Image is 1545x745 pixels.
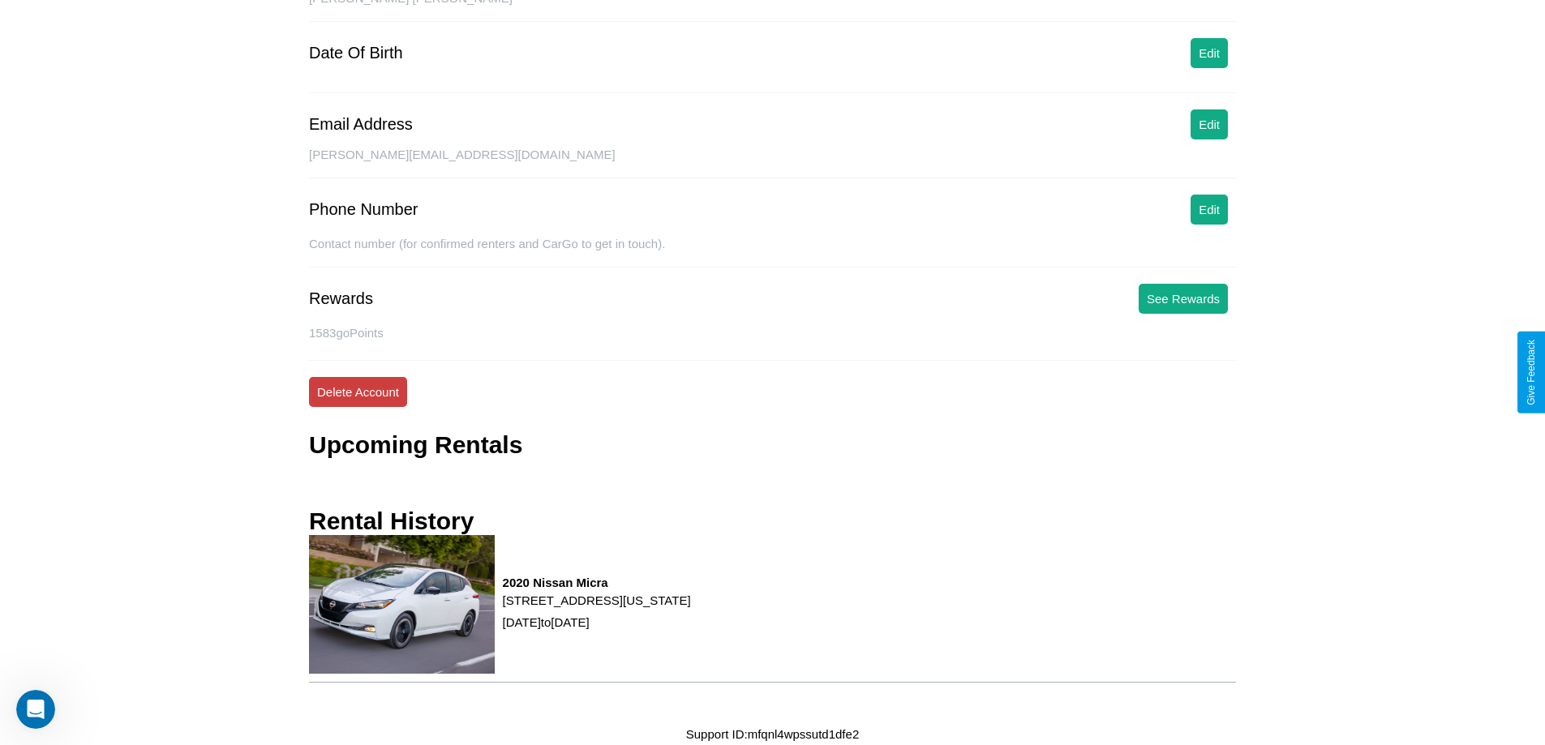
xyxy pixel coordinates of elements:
[503,611,691,633] p: [DATE] to [DATE]
[309,200,418,219] div: Phone Number
[309,115,413,134] div: Email Address
[1191,38,1228,68] button: Edit
[309,377,407,407] button: Delete Account
[309,289,373,308] div: Rewards
[309,322,1236,344] p: 1583 goPoints
[1191,109,1228,139] button: Edit
[16,690,55,729] iframe: Intercom live chat
[309,507,474,535] h3: Rental History
[686,723,859,745] p: Support ID: mfqnl4wpssutd1dfe2
[309,237,1236,268] div: Contact number (for confirmed renters and CarGo to get in touch).
[1526,340,1537,405] div: Give Feedback
[309,431,522,459] h3: Upcoming Rentals
[1139,284,1228,314] button: See Rewards
[309,44,403,62] div: Date Of Birth
[309,148,1236,178] div: [PERSON_NAME][EMAIL_ADDRESS][DOMAIN_NAME]
[503,576,691,589] h3: 2020 Nissan Micra
[309,535,495,674] img: rental
[1191,195,1228,225] button: Edit
[503,589,691,611] p: [STREET_ADDRESS][US_STATE]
